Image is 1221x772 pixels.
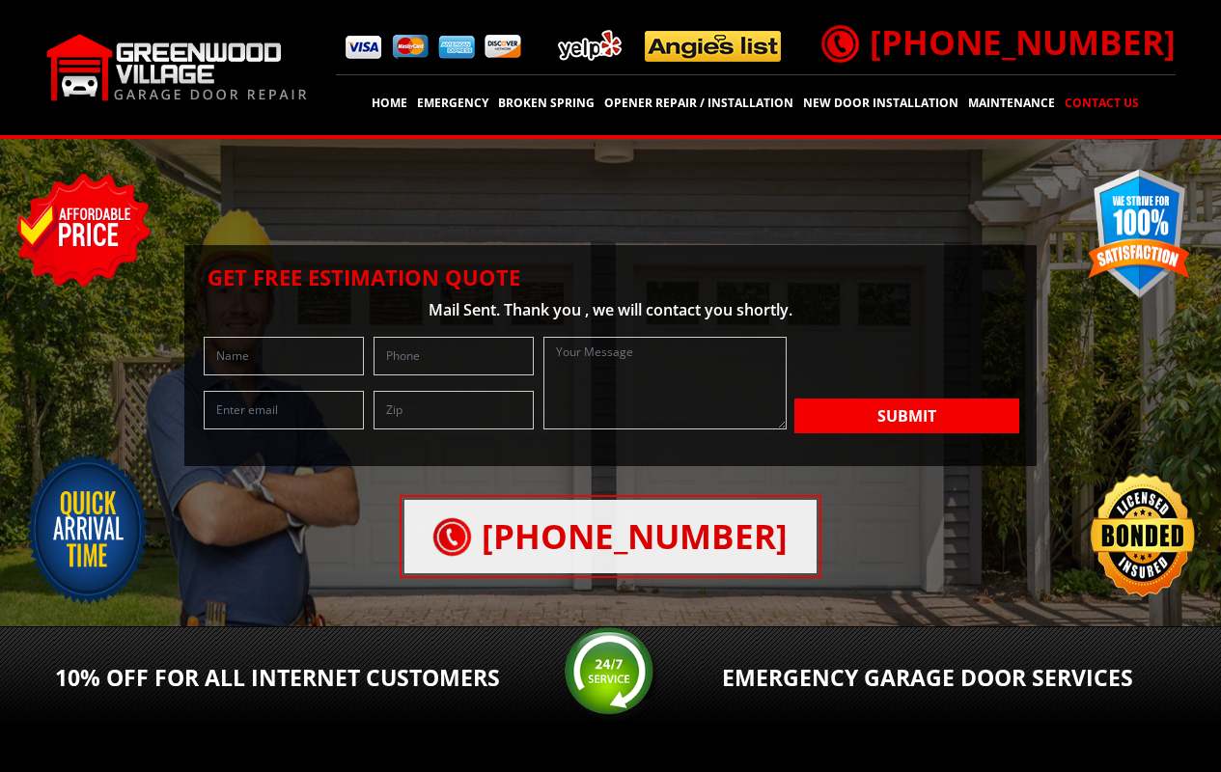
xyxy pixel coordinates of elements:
a: contact us [1062,90,1142,117]
img: Greenwood-Village.png [46,34,307,101]
a: Broken Spring [495,90,597,117]
img: pay2.png [392,35,429,59]
img: call.png [816,19,864,68]
a: Opener Repair / Installation [601,90,796,117]
img: pay3.png [438,36,475,59]
iframe: reCAPTCHA [794,337,1020,395]
input: Phone [374,337,534,375]
a: Emergency [414,90,491,117]
a: [PHONE_NUMBER] [404,500,817,574]
img: pay1.png [346,36,382,59]
h2: Get Free Estimation Quote [194,264,1028,289]
h2: Emergency Garage Door services [722,665,1176,692]
a: Maintenance [965,90,1058,117]
img: srv.png [563,626,659,723]
a: Home [369,90,410,117]
img: call.png [429,513,477,562]
a: [PHONE_NUMBER] [821,19,1176,65]
input: Zip [374,391,534,429]
img: add.png [550,22,790,69]
input: Enter email [204,391,364,429]
span: Mail Sent. Thank you , we will contact you shortly. [429,299,792,320]
button: Submit [794,399,1019,433]
a: New door installation [800,90,961,117]
img: pay4.png [485,35,521,59]
h2: 10% OFF For All Internet Customers [46,665,500,692]
input: Name [204,337,364,375]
